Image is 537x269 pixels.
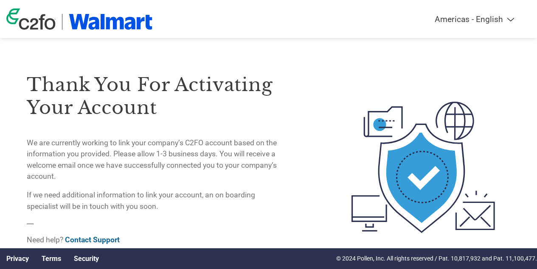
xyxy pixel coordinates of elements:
[42,255,61,263] a: Terms
[65,236,120,244] a: Contact Support
[27,234,288,245] p: Need help?
[74,255,99,263] a: Security
[6,255,29,263] a: Privacy
[27,137,288,182] p: We are currently working to link your company’s C2FO account based on the information you provide...
[27,189,288,212] p: If we need additional information to link your account, an on boarding specialist will be in touc...
[336,254,537,263] p: © 2024 Pollen, Inc. All rights reserved / Pat. 10,817,932 and Pat. 11,100,477.
[27,73,288,119] h3: Thank you for activating your account
[27,55,288,253] div: —
[69,14,152,30] img: Walmart
[6,8,56,30] img: c2fo logo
